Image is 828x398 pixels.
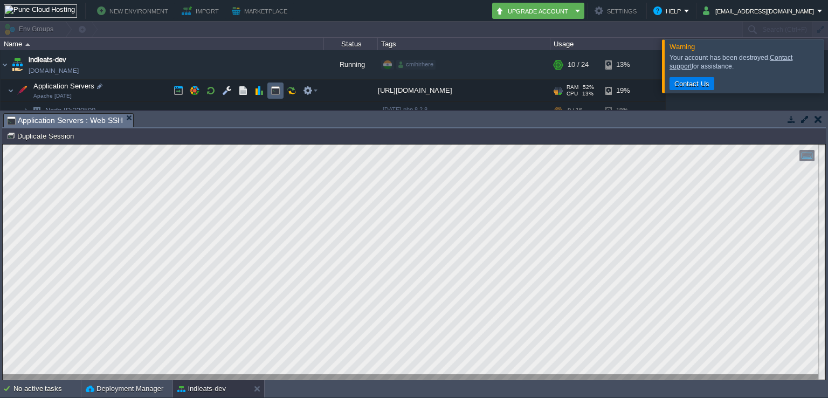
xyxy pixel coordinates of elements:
[582,91,594,97] span: 13%
[32,81,96,91] span: Application Servers
[495,4,572,17] button: Upgrade Account
[378,38,550,50] div: Tags
[29,102,44,119] img: AMDAwAAAACH5BAEAAAAALAAAAAABAAEAAAICRAEAOw==
[383,106,427,113] span: [DATE]-php-8.2.8
[1,38,323,50] div: Name
[568,102,582,119] div: 9 / 16
[44,106,97,115] span: 230500
[551,38,665,50] div: Usage
[44,106,97,115] a: Node ID:230500
[25,43,30,46] img: AMDAwAAAACH5BAEAAAAALAAAAAABAAEAAAICRAEAOw==
[86,383,163,394] button: Deployment Manager
[232,4,291,17] button: Marketplace
[13,380,81,397] div: No active tasks
[567,84,578,91] span: RAM
[703,4,817,17] button: [EMAIL_ADDRESS][DOMAIN_NAME]
[605,80,640,101] div: 19%
[8,80,14,101] img: AMDAwAAAACH5BAEAAAAALAAAAAABAAEAAAICRAEAOw==
[10,50,25,79] img: AMDAwAAAACH5BAEAAAAALAAAAAABAAEAAAICRAEAOw==
[177,383,226,394] button: indieats-dev
[29,54,66,65] a: indieats-dev
[595,4,640,17] button: Settings
[29,65,79,76] a: [DOMAIN_NAME]
[671,79,713,88] button: Contact Us
[396,60,436,70] div: cmihirhere
[4,4,77,18] img: Pune Cloud Hosting
[6,131,77,141] button: Duplicate Session
[568,50,589,79] div: 10 / 24
[605,102,640,119] div: 19%
[583,84,594,91] span: 52%
[7,114,123,127] span: Application Servers : Web SSH
[1,50,9,79] img: AMDAwAAAACH5BAEAAAAALAAAAAABAAEAAAICRAEAOw==
[670,53,821,71] div: Your account has been destroyed. for assistance.
[653,4,684,17] button: Help
[23,102,29,119] img: AMDAwAAAACH5BAEAAAAALAAAAAABAAEAAAICRAEAOw==
[33,93,72,99] span: Apache [DATE]
[97,4,171,17] button: New Environment
[605,50,640,79] div: 13%
[567,91,578,97] span: CPU
[324,50,378,79] div: Running
[378,80,550,101] div: [URL][DOMAIN_NAME]
[15,80,30,101] img: AMDAwAAAACH5BAEAAAAALAAAAAABAAEAAAICRAEAOw==
[325,38,377,50] div: Status
[670,43,695,51] span: Warning
[182,4,222,17] button: Import
[32,82,96,90] a: Application ServersApache [DATE]
[45,106,73,114] span: Node ID:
